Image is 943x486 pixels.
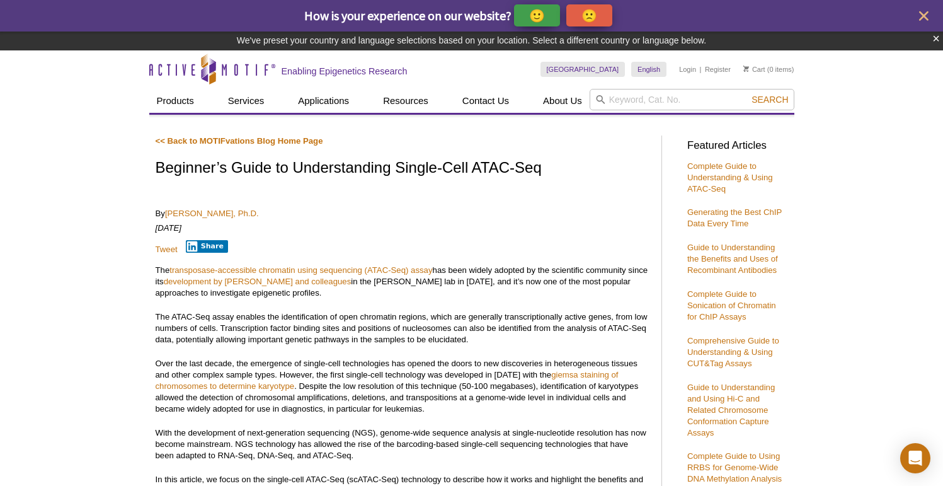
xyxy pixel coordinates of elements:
a: [GEOGRAPHIC_DATA] [540,62,626,77]
a: Services [220,89,272,113]
h2: Enabling Epigenetics Research [282,66,408,77]
a: Complete Guide to Understanding & Using ATAC-Seq [687,161,773,194]
a: [PERSON_NAME], Ph.D. [165,209,259,218]
img: Your Cart [743,66,749,72]
div: Open Intercom Messenger [900,443,930,473]
a: Resources [375,89,436,113]
li: (0 items) [743,62,794,77]
a: development by [PERSON_NAME] and colleagues [164,277,351,286]
button: Share [186,240,228,253]
a: Complete Guide to Sonication of Chromatin for ChIP Assays [687,289,776,321]
p: The ATAC-Seq assay enables the identification of open chromatin regions, which are generally tran... [156,311,649,345]
a: Register [705,65,731,74]
h1: Beginner’s Guide to Understanding Single-Cell ATAC-Seq [156,159,649,178]
a: Cart [743,65,765,74]
p: With the development of next-generation sequencing (NGS), genome-wide sequence analysis at single... [156,427,649,461]
h3: Featured Articles [687,141,788,151]
span: How is your experience on our website? [304,8,512,23]
button: Search [748,94,792,105]
a: Products [149,89,202,113]
a: transposase-accessible chromatin using sequencing (ATAC-Seq) assay [169,265,432,275]
em: [DATE] [156,223,182,233]
a: << Back to MOTIFvations Blog Home Page [156,136,323,146]
button: close [916,8,932,24]
p: 🙂 [529,8,545,23]
a: Contact Us [455,89,517,113]
a: Login [679,65,696,74]
a: Guide to Understanding and Using Hi-C and Related Chromosome Conformation Capture Assays [687,383,775,437]
a: Tweet [156,245,178,254]
span: Search [752,95,788,105]
li: | [700,62,702,77]
a: Comprehensive Guide to Understanding & Using CUT&Tag Assays [687,336,779,368]
button: × [932,32,940,46]
a: Guide to Understanding the Benefits and Uses of Recombinant Antibodies [687,243,778,275]
input: Keyword, Cat. No. [590,89,794,110]
a: Generating the Best ChIP Data Every Time [687,207,782,228]
a: Complete Guide to Using RRBS for Genome-Wide DNA Methylation Analysis [687,451,782,483]
p: By [156,208,649,219]
a: About Us [535,89,590,113]
a: Applications [290,89,357,113]
a: English [631,62,666,77]
p: 🙁 [581,8,597,23]
p: The has been widely adopted by the scientific community since its in the [PERSON_NAME] lab in [DA... [156,265,649,299]
p: Over the last decade, the emergence of single-cell technologies has opened the doors to new disco... [156,358,649,415]
a: giemsa staining of chromosomes to determine karyotype [156,370,619,391]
